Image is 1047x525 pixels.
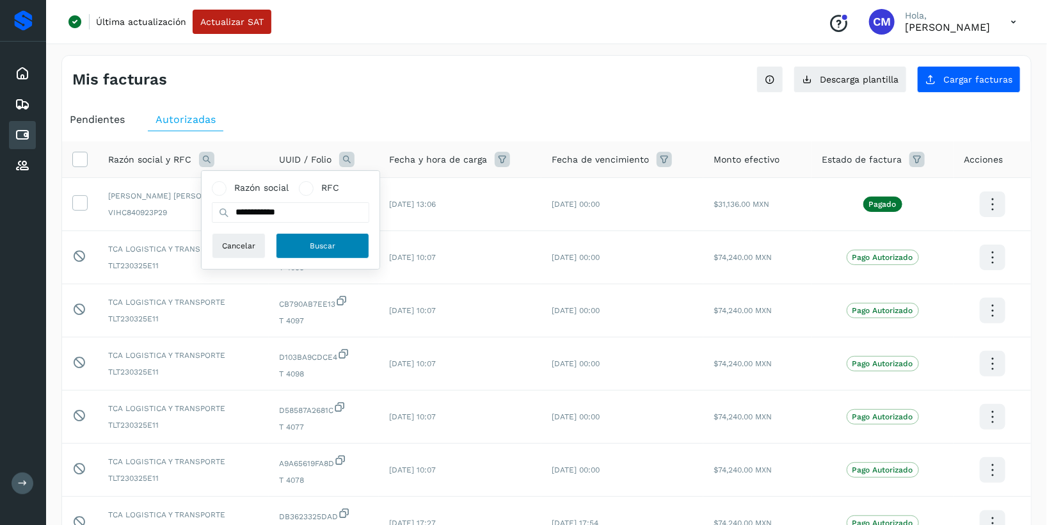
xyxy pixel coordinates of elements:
[279,401,369,416] span: D58587A2681C
[108,350,259,361] span: TCA LOGISTICA Y TRANSPORTE
[389,412,436,421] span: [DATE] 10:07
[279,507,369,522] span: DB3623325DAD
[279,421,369,433] span: T 4077
[552,153,649,166] span: Fecha de vencimiento
[714,306,772,315] span: $74,240.00 MXN
[389,153,487,166] span: Fecha y hora de carga
[108,419,259,431] span: TLT230325E11
[852,359,913,368] p: Pago Autorizado
[552,465,600,474] span: [DATE] 00:00
[820,75,899,84] span: Descarga plantilla
[552,306,600,315] span: [DATE] 00:00
[822,153,902,166] span: Estado de factura
[108,296,259,308] span: TCA LOGISTICA Y TRANSPORTE
[108,190,259,202] span: [PERSON_NAME] [PERSON_NAME]
[714,465,772,474] span: $74,240.00 MXN
[108,153,191,166] span: Razón social y RFC
[108,403,259,414] span: TCA LOGISTICA Y TRANSPORTE
[714,412,772,421] span: $74,240.00 MXN
[279,348,369,363] span: D103BA9CDCE4
[389,465,436,474] span: [DATE] 10:07
[852,306,913,315] p: Pago Autorizado
[852,412,913,421] p: Pago Autorizado
[108,260,259,271] span: TLT230325E11
[389,253,436,262] span: [DATE] 10:07
[108,456,259,467] span: TCA LOGISTICA Y TRANSPORTE
[917,66,1021,93] button: Cargar facturas
[552,200,600,209] span: [DATE] 00:00
[964,153,1003,166] span: Acciones
[72,70,167,89] h4: Mis facturas
[108,366,259,378] span: TLT230325E11
[389,306,436,315] span: [DATE] 10:07
[279,454,369,469] span: A9A65619FA8D
[714,253,772,262] span: $74,240.00 MXN
[279,315,369,327] span: T 4097
[714,359,772,368] span: $74,240.00 MXN
[108,509,259,521] span: TCA LOGISTICA Y TRANSPORTE
[552,253,600,262] span: [DATE] 00:00
[108,313,259,325] span: TLT230325E11
[905,21,990,33] p: Cynthia Mendoza
[9,90,36,118] div: Embarques
[70,113,125,125] span: Pendientes
[9,121,36,149] div: Cuentas por pagar
[279,474,369,486] span: T 4078
[193,10,271,34] button: Actualizar SAT
[279,295,369,310] span: CB790AB7EE13
[869,200,897,209] p: Pagado
[389,200,436,209] span: [DATE] 13:06
[96,16,186,28] p: Última actualización
[852,465,913,474] p: Pago Autorizado
[552,412,600,421] span: [DATE] 00:00
[9,152,36,180] div: Proveedores
[108,472,259,484] span: TLT230325E11
[552,359,600,368] span: [DATE] 00:00
[279,153,332,166] span: UUID / Folio
[108,207,259,218] span: VIHC840923P29
[852,253,913,262] p: Pago Autorizado
[714,200,769,209] span: $31,136.00 MXN
[156,113,216,125] span: Autorizadas
[279,368,369,380] span: T 4098
[108,243,259,255] span: TCA LOGISTICA Y TRANSPORTE
[905,10,990,21] p: Hola,
[200,17,264,26] span: Actualizar SAT
[714,153,779,166] span: Monto efectivo
[794,66,907,93] button: Descarga plantilla
[389,359,436,368] span: [DATE] 10:07
[943,75,1012,84] span: Cargar facturas
[9,60,36,88] div: Inicio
